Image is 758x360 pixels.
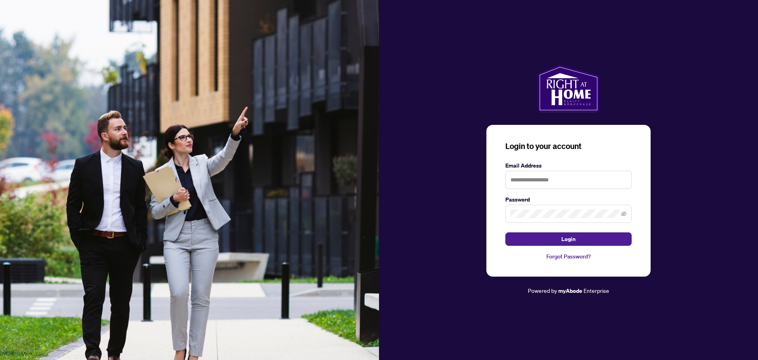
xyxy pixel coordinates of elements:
img: ma-logo [538,65,599,112]
a: myAbode [558,286,582,295]
h3: Login to your account [505,141,632,152]
span: Powered by [528,287,557,294]
label: Email Address [505,161,632,170]
button: Login [505,232,632,246]
label: Password [505,195,632,204]
keeper-lock: Open Keeper Popup [617,175,627,185]
a: Forgot Password? [505,252,632,261]
span: Login [561,233,576,245]
span: Enterprise [584,287,609,294]
span: eye-invisible [621,211,627,217]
